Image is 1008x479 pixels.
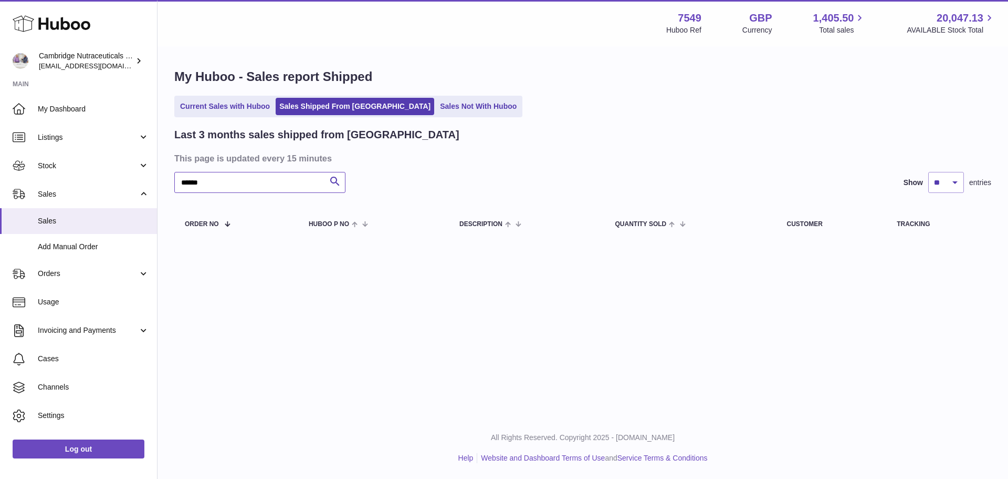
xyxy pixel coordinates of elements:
span: Quantity Sold [615,221,666,228]
span: Listings [38,133,138,142]
div: Cambridge Nutraceuticals Ltd [39,51,133,71]
a: Log out [13,440,144,458]
a: 1,405.50 Total sales [813,11,866,35]
h2: Last 3 months sales shipped from [GEOGRAPHIC_DATA] [174,128,459,142]
div: Huboo Ref [666,25,701,35]
span: 1,405.50 [813,11,854,25]
div: Customer [786,221,876,228]
strong: GBP [749,11,772,25]
span: Stock [38,161,138,171]
div: Tracking [897,221,981,228]
span: Settings [38,411,149,421]
a: Sales Not With Huboo [436,98,520,115]
a: Current Sales with Huboo [176,98,274,115]
a: 20,047.13 AVAILABLE Stock Total [907,11,995,35]
span: Orders [38,269,138,279]
p: All Rights Reserved. Copyright 2025 - [DOMAIN_NAME] [166,433,1000,443]
h1: My Huboo - Sales report Shipped [174,68,991,85]
span: Huboo P no [309,221,349,228]
strong: 7549 [678,11,701,25]
span: Total sales [819,25,866,35]
a: Help [458,454,474,462]
span: Invoicing and Payments [38,325,138,335]
span: Cases [38,354,149,364]
span: My Dashboard [38,104,149,114]
span: Order No [185,221,219,228]
span: Sales [38,216,149,226]
h3: This page is updated every 15 minutes [174,152,989,164]
a: Website and Dashboard Terms of Use [481,454,605,462]
span: Usage [38,297,149,307]
a: Sales Shipped From [GEOGRAPHIC_DATA] [276,98,434,115]
span: Add Manual Order [38,242,149,252]
div: Currency [742,25,772,35]
label: Show [904,178,923,188]
span: entries [969,178,991,188]
a: Service Terms & Conditions [617,454,708,462]
li: and [477,453,707,463]
span: Description [459,221,502,228]
span: [EMAIL_ADDRESS][DOMAIN_NAME] [39,62,154,70]
img: internalAdmin-7549@internal.huboo.com [13,53,28,69]
span: 20,047.13 [937,11,983,25]
span: Channels [38,382,149,392]
span: AVAILABLE Stock Total [907,25,995,35]
span: Sales [38,189,138,199]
